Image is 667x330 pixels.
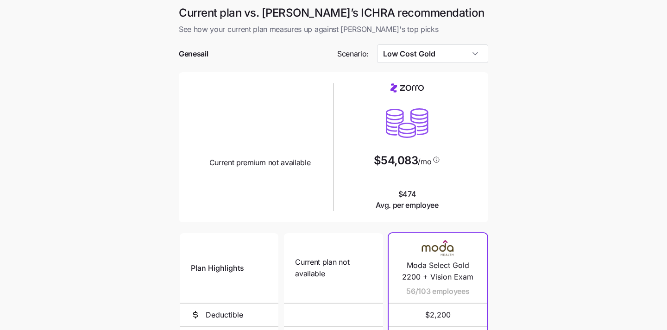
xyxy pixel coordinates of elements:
[179,24,488,35] span: See how your current plan measures up against [PERSON_NAME]'s top picks
[179,48,208,60] span: Genesail
[400,260,476,283] span: Moda Select Gold 2200 + Vision Exam
[400,304,476,326] span: $2,200
[376,188,439,212] span: $474
[406,286,469,297] span: 56/103 employees
[337,48,369,60] span: Scenario:
[179,6,488,20] h1: Current plan vs. [PERSON_NAME]’s ICHRA recommendation
[376,199,439,211] span: Avg. per employee
[209,157,311,168] span: Current premium not available
[206,309,243,321] span: Deductible
[374,155,418,166] span: $54,083
[295,256,371,280] span: Current plan not available
[419,239,456,256] img: Carrier
[418,158,431,165] span: /mo
[191,262,244,274] span: Plan Highlights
